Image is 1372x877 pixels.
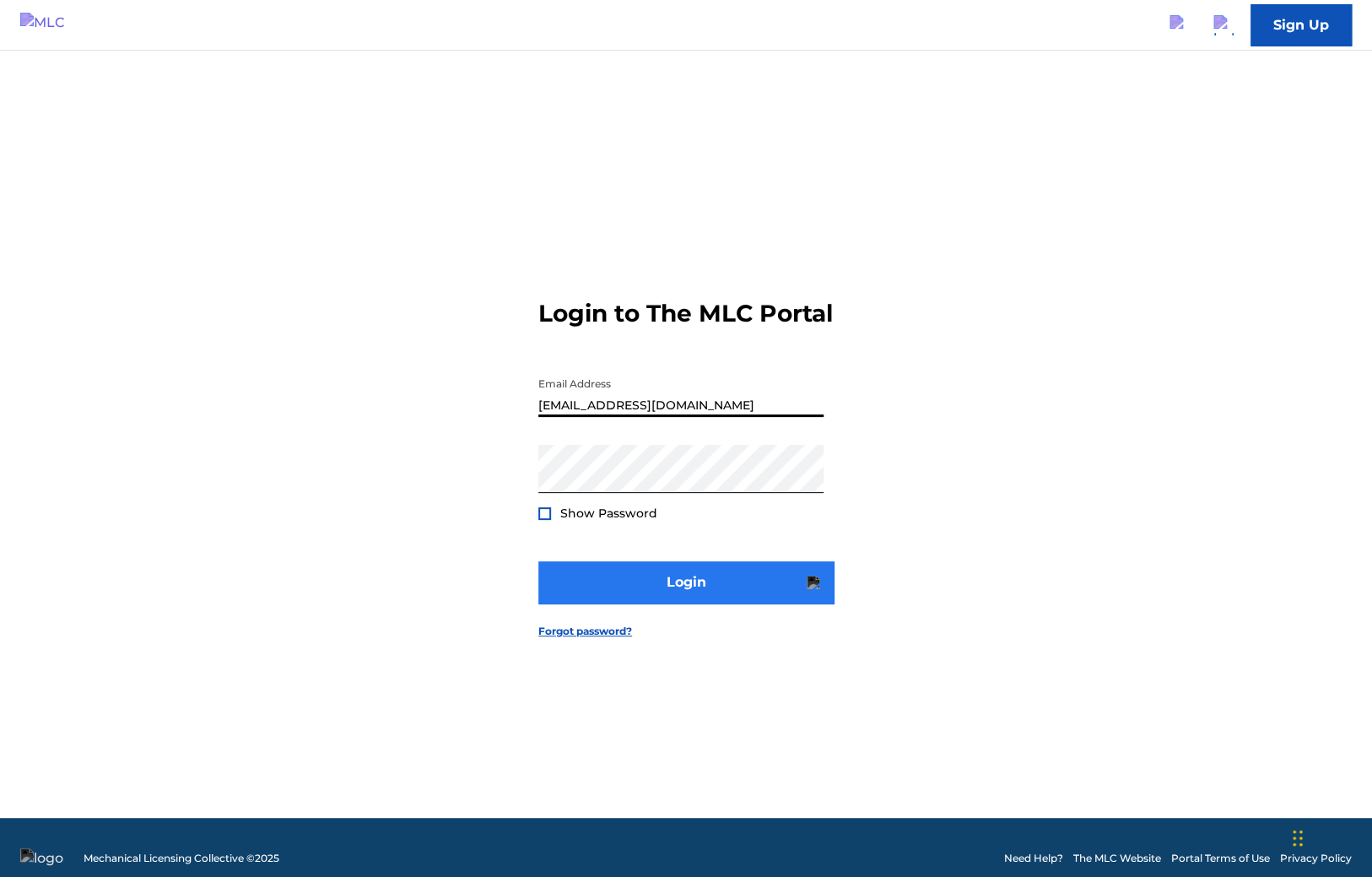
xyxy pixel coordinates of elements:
a: The MLC Website [1073,851,1161,866]
a: Public Search [1163,8,1196,42]
img: logo [20,848,63,869]
div: Help [1207,8,1240,42]
span: Show Password [560,506,657,521]
img: search [1169,15,1190,35]
div: Drag [1293,813,1303,863]
a: Forgot password? [538,624,632,639]
span: Mechanical Licensing Collective © 2025 [84,851,279,866]
iframe: Chat Widget [1288,796,1372,877]
a: Portal Terms of Use [1171,851,1270,866]
a: Need Help? [1004,851,1063,866]
h3: Login to The MLC Portal [538,299,833,328]
button: Login [538,561,834,604]
img: MLC Logo [20,13,85,37]
a: Privacy Policy [1280,851,1352,866]
img: 4c5fe5e5ad12220d7566.svg [807,576,820,589]
a: Sign Up [1250,4,1352,46]
img: help [1213,15,1234,35]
